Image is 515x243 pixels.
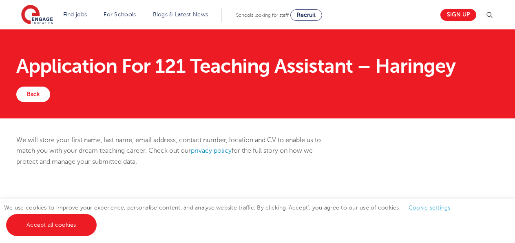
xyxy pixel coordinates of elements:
a: Find jobs [63,11,87,18]
span: Schools looking for staff [236,12,289,18]
a: Recruit [290,9,322,21]
a: Back [16,87,50,102]
a: privacy policy [191,147,232,154]
a: Cookie settings [409,205,451,211]
a: For Schools [104,11,136,18]
span: We use cookies to improve your experience, personalise content, and analyse website traffic. By c... [4,205,459,228]
img: Engage Education [21,5,53,25]
a: Sign up [440,9,476,21]
span: Recruit [297,12,316,18]
p: We will store your first name, last name, email address, contact number, location and CV to enabl... [16,135,334,167]
a: Accept all cookies [6,214,97,236]
a: Blogs & Latest News [153,11,208,18]
h1: Application For 121 Teaching Assistant – Haringey [16,56,499,76]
